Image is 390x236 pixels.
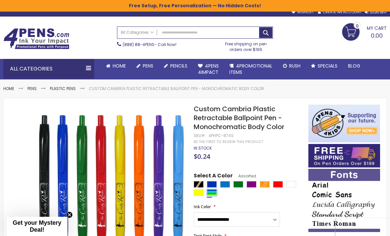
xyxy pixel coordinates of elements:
[348,63,360,69] span: Blog
[194,139,263,144] a: Be the first to review this product
[121,30,154,35] span: All Categories
[224,59,278,79] a: 4PROMOTIONALITEMS
[194,146,212,151] div: Availability
[27,86,37,91] a: Pens
[292,10,314,15] a: Wishlist
[7,217,67,236] div: Get your Mystery Deal!Close teaser
[113,63,126,69] span: Home
[3,59,94,79] div: All Categories
[343,59,366,73] a: Blog
[273,181,283,188] div: Red
[3,86,14,91] a: Home
[365,10,387,15] div: Sign In
[207,189,217,196] div: Assorted
[194,133,206,138] strong: SKU
[159,59,193,73] a: Pencils
[233,181,243,188] div: Green
[209,133,234,138] div: 4PHPC-874S
[308,169,380,232] img: font-personalization-examples
[170,63,187,69] span: Pencils
[117,27,157,38] a: All Categories
[131,59,159,73] a: Pens
[220,181,230,188] div: Blue Light
[101,59,131,73] a: Home
[342,23,387,40] a: 0.00 0
[198,63,219,75] span: 4Pens 4impact
[218,39,273,52] div: Free shipping on pen orders over $199
[143,63,153,69] span: Pens
[3,28,69,49] img: 4Pens Custom Pens and Promotional Products
[247,181,256,188] div: Purple
[233,173,256,179] span: Assorted
[289,63,300,69] span: Rush
[193,59,224,79] a: 4Pens4impact
[308,144,380,167] img: Free shipping on orders over $199
[194,172,233,181] span: Select A Color
[318,10,362,15] a: Create an Account
[306,59,343,73] a: Specials
[123,42,154,47] a: (888) 88-4PENS
[194,104,284,131] span: Custom Cambria Plastic Retractable Ballpoint Pen - Monochromatic Body Color
[13,219,61,233] span: Get your Mystery Deal!
[66,212,73,218] button: Close teaser
[194,204,211,210] span: Ink Color
[194,145,212,151] span: In stock
[308,105,380,143] img: 4pens 4 kids
[371,31,383,40] span: 0.00
[89,86,264,91] li: Custom Cambria Plastic Retractable Ballpoint Pen - Monochromatic Body Color
[207,181,217,188] div: Blue
[229,63,272,75] span: 4PROMOTIONAL ITEMS
[194,152,210,161] span: $0.24
[123,42,176,47] span: - Call Now!
[318,63,337,69] span: Specials
[194,189,204,196] div: Yellow
[278,59,306,73] a: Rush
[335,218,390,236] iframe: Google Customer Reviews
[286,181,296,188] div: White
[356,23,359,29] span: 0
[50,86,76,91] a: Plastic Pens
